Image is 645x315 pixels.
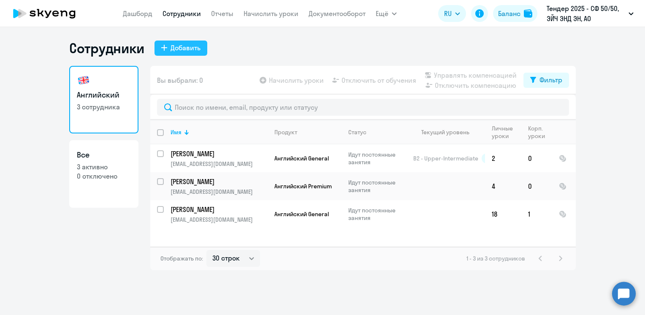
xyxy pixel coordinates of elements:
[171,149,267,158] a: [PERSON_NAME]
[244,9,298,18] a: Начислить уроки
[438,5,466,22] button: RU
[492,125,521,140] div: Личные уроки
[309,9,366,18] a: Документооборот
[528,125,545,140] div: Корп. уроки
[69,66,138,133] a: Английский3 сотрудника
[157,99,569,116] input: Поиск по имени, email, продукту или статусу
[523,73,569,88] button: Фильтр
[348,151,406,166] p: Идут постоянные занятия
[171,160,267,168] p: [EMAIL_ADDRESS][DOMAIN_NAME]
[211,9,233,18] a: Отчеты
[77,102,131,111] p: 3 сотрудника
[274,128,341,136] div: Продукт
[376,5,397,22] button: Ещё
[171,149,266,158] p: [PERSON_NAME]
[77,90,131,100] h3: Английский
[485,144,521,172] td: 2
[77,149,131,160] h3: Все
[485,200,521,228] td: 18
[77,171,131,181] p: 0 отключено
[444,8,452,19] span: RU
[547,3,625,24] p: Тендер 2025 - СФ 50/50, ЭЙЧ ЭНД ЭН, АО
[376,8,388,19] span: Ещё
[413,155,478,162] span: B2 - Upper-Intermediate
[521,200,552,228] td: 1
[348,179,406,194] p: Идут постоянные занятия
[171,128,182,136] div: Имя
[163,9,201,18] a: Сотрудники
[528,125,552,140] div: Корп. уроки
[171,128,267,136] div: Имя
[498,8,520,19] div: Баланс
[171,188,267,196] p: [EMAIL_ADDRESS][DOMAIN_NAME]
[466,255,525,262] span: 1 - 3 из 3 сотрудников
[171,177,266,186] p: [PERSON_NAME]
[157,75,203,85] span: Вы выбрали: 0
[274,128,297,136] div: Продукт
[413,128,485,136] div: Текущий уровень
[348,128,366,136] div: Статус
[542,3,638,24] button: Тендер 2025 - СФ 50/50, ЭЙЧ ЭНД ЭН, АО
[492,125,513,140] div: Личные уроки
[171,205,267,214] a: [PERSON_NAME]
[77,162,131,171] p: 3 активно
[160,255,203,262] span: Отображать по:
[521,172,552,200] td: 0
[485,172,521,200] td: 4
[154,41,207,56] button: Добавить
[77,73,90,87] img: english
[421,128,469,136] div: Текущий уровень
[171,205,266,214] p: [PERSON_NAME]
[348,206,406,222] p: Идут постоянные занятия
[524,9,532,18] img: balance
[539,75,562,85] div: Фильтр
[123,9,152,18] a: Дашборд
[171,216,267,223] p: [EMAIL_ADDRESS][DOMAIN_NAME]
[348,128,406,136] div: Статус
[171,43,201,53] div: Добавить
[69,140,138,208] a: Все3 активно0 отключено
[493,5,537,22] button: Балансbalance
[274,210,329,218] span: Английский General
[274,155,329,162] span: Английский General
[171,177,267,186] a: [PERSON_NAME]
[69,40,144,57] h1: Сотрудники
[274,182,332,190] span: Английский Premium
[521,144,552,172] td: 0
